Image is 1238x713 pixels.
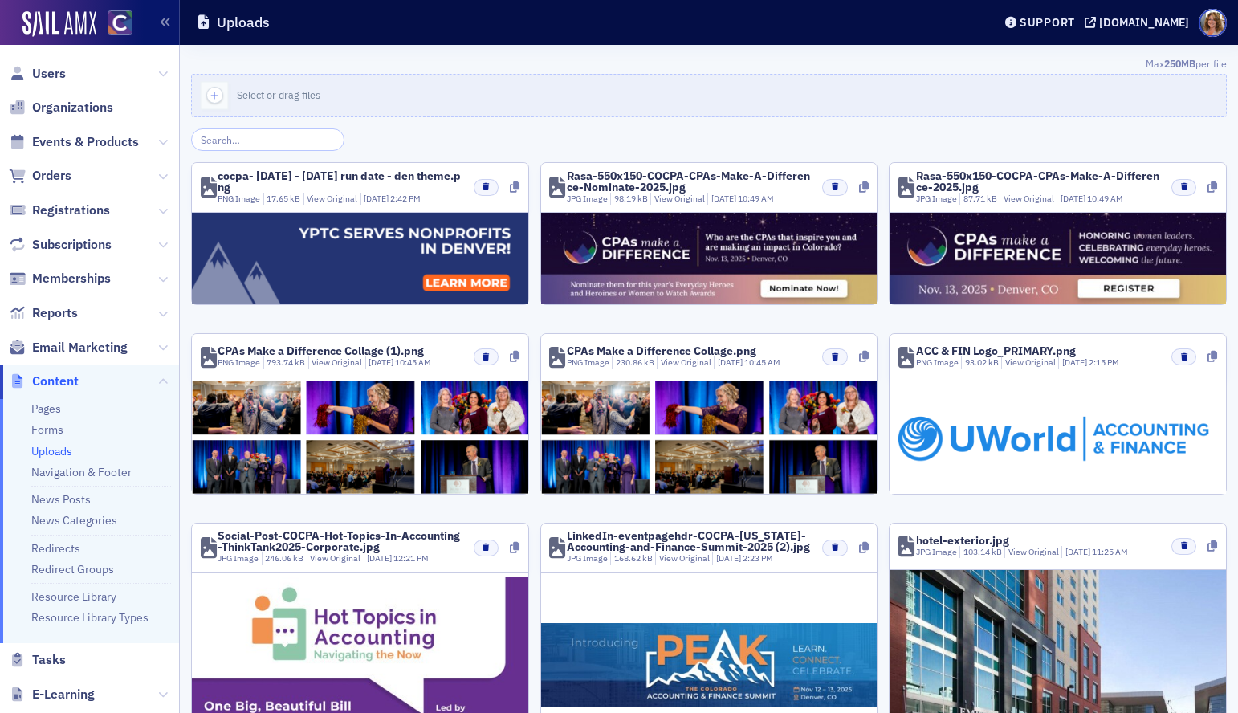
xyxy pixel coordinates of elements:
div: PNG Image [567,356,609,369]
span: Users [32,65,66,83]
div: Support [1020,15,1075,30]
div: 168.62 kB [610,552,653,565]
div: cocpa- [DATE] - [DATE] run date - den theme.png [218,170,462,193]
a: Pages [31,401,61,416]
a: View Original [1008,546,1059,557]
a: Reports [9,304,78,322]
div: CPAs Make a Difference Collage (1).png [218,345,424,356]
span: 10:49 AM [1087,193,1123,204]
span: [DATE] [364,193,390,204]
span: [DATE] [1061,193,1087,204]
div: [DOMAIN_NAME] [1099,15,1189,30]
span: Reports [32,304,78,322]
div: JPG Image [567,552,608,565]
div: 793.74 kB [263,356,306,369]
span: 10:45 AM [744,356,780,368]
a: Registrations [9,202,110,219]
span: [DATE] [1062,356,1089,368]
span: [DATE] [716,552,743,564]
div: PNG Image [218,356,260,369]
a: View Original [1005,356,1056,368]
span: Tasks [32,651,66,669]
a: News Posts [31,492,91,507]
a: Users [9,65,66,83]
a: Redirects [31,541,80,556]
div: ACC & FIN Logo_PRIMARY.png [916,345,1076,356]
span: Email Marketing [32,339,128,356]
img: SailAMX [22,11,96,37]
span: 250MB [1164,57,1195,70]
div: Rasa-550x150-COCPA-CPAs-Make-A-Difference-2025.jpg [916,170,1160,193]
div: JPG Image [218,552,259,565]
a: View Original [310,552,360,564]
a: Organizations [9,99,113,116]
span: Content [32,373,79,390]
a: View Original [654,193,705,204]
a: News Categories [31,513,117,528]
a: Events & Products [9,133,139,151]
div: PNG Image [218,193,260,206]
a: Memberships [9,270,111,287]
a: Resource Library Types [31,610,149,625]
h1: Uploads [217,13,270,32]
div: 98.19 kB [610,193,648,206]
span: 2:23 PM [743,552,773,564]
div: Social-Post-COCPA-Hot-Topics-In-Accounting-ThinkTank2025-Corporate.jpg [218,530,462,552]
span: Organizations [32,99,113,116]
div: JPG Image [567,193,608,206]
span: [DATE] [367,552,393,564]
img: SailAMX [108,10,132,35]
div: JPG Image [916,546,957,559]
span: 11:25 AM [1092,546,1128,557]
div: JPG Image [916,193,957,206]
a: Tasks [9,651,66,669]
a: Resource Library [31,589,116,604]
span: Events & Products [32,133,139,151]
button: [DOMAIN_NAME] [1085,17,1195,28]
a: Subscriptions [9,236,112,254]
span: 12:21 PM [393,552,429,564]
span: 10:45 AM [395,356,431,368]
a: Content [9,373,79,390]
div: PNG Image [916,356,959,369]
span: [DATE] [718,356,744,368]
div: hotel-exterior.jpg [916,535,1009,546]
a: View Original [1004,193,1054,204]
div: CPAs Make a Difference Collage.png [567,345,756,356]
a: Email Marketing [9,339,128,356]
span: Memberships [32,270,111,287]
div: 87.71 kB [959,193,997,206]
span: Subscriptions [32,236,112,254]
div: Max per file [191,56,1227,74]
span: E-Learning [32,686,95,703]
div: 17.65 kB [263,193,301,206]
span: 2:15 PM [1089,356,1119,368]
a: View Homepage [96,10,132,38]
a: Redirect Groups [31,562,114,577]
span: 2:42 PM [390,193,421,204]
a: View Original [661,356,711,368]
a: View Original [307,193,357,204]
span: Registrations [32,202,110,219]
a: Orders [9,167,71,185]
div: 103.14 kB [959,546,1002,559]
span: [DATE] [711,193,738,204]
a: E-Learning [9,686,95,703]
span: 10:49 AM [738,193,774,204]
span: Profile [1199,9,1227,37]
div: Rasa-550x150-COCPA-CPAs-Make-A-Difference-Nominate-2025.jpg [567,170,811,193]
span: [DATE] [369,356,395,368]
div: 230.86 kB [612,356,654,369]
input: Search… [191,128,344,151]
span: Orders [32,167,71,185]
div: 246.06 kB [262,552,304,565]
span: [DATE] [1065,546,1092,557]
div: LinkedIn-eventpagehdr-COCPA-[US_STATE]-Accounting-and-Finance-Summit-2025 (2).jpg [567,530,811,552]
a: Navigation & Footer [31,465,132,479]
a: Uploads [31,444,72,458]
a: Forms [31,422,63,437]
span: Select or drag files [237,88,320,101]
a: View Original [659,552,710,564]
div: 93.02 kB [961,356,999,369]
